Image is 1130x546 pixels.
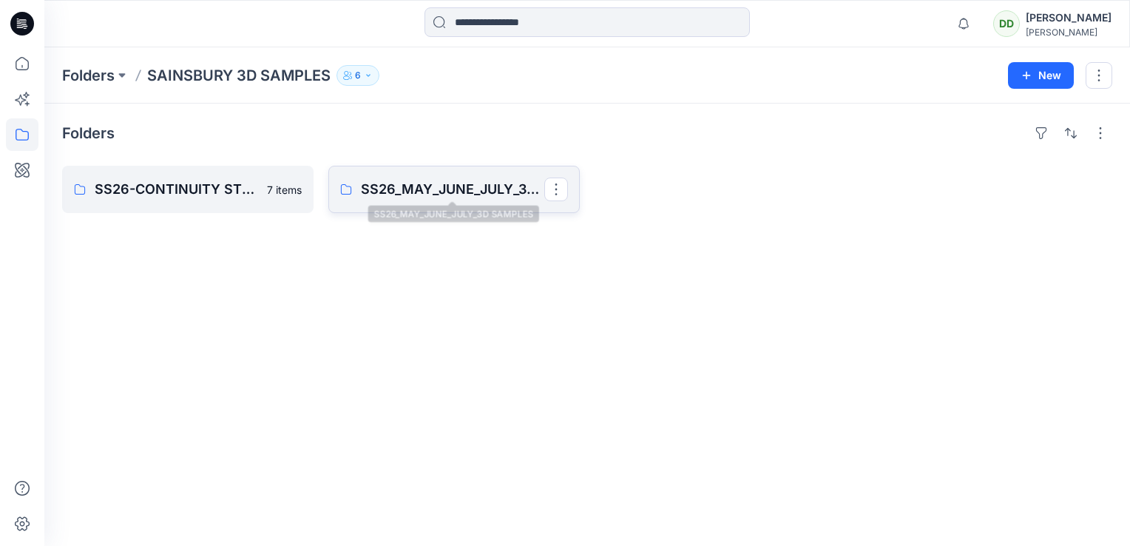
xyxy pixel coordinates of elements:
a: SS26_MAY_JUNE_JULY_3D SAMPLES [328,166,580,213]
p: SS26_MAY_JUNE_JULY_3D SAMPLES [361,179,544,200]
a: Folders [62,65,115,86]
p: SAINSBURY 3D SAMPLES [147,65,331,86]
div: [PERSON_NAME] [1026,9,1112,27]
a: SS26-CONTINUITY STYLES7 items [62,166,314,213]
div: DD [993,10,1020,37]
button: New [1008,62,1074,89]
p: 6 [355,67,361,84]
p: SS26-CONTINUITY STYLES [95,179,258,200]
button: 6 [336,65,379,86]
p: 7 items [267,182,302,198]
div: [PERSON_NAME] [1026,27,1112,38]
h4: Folders [62,124,115,142]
